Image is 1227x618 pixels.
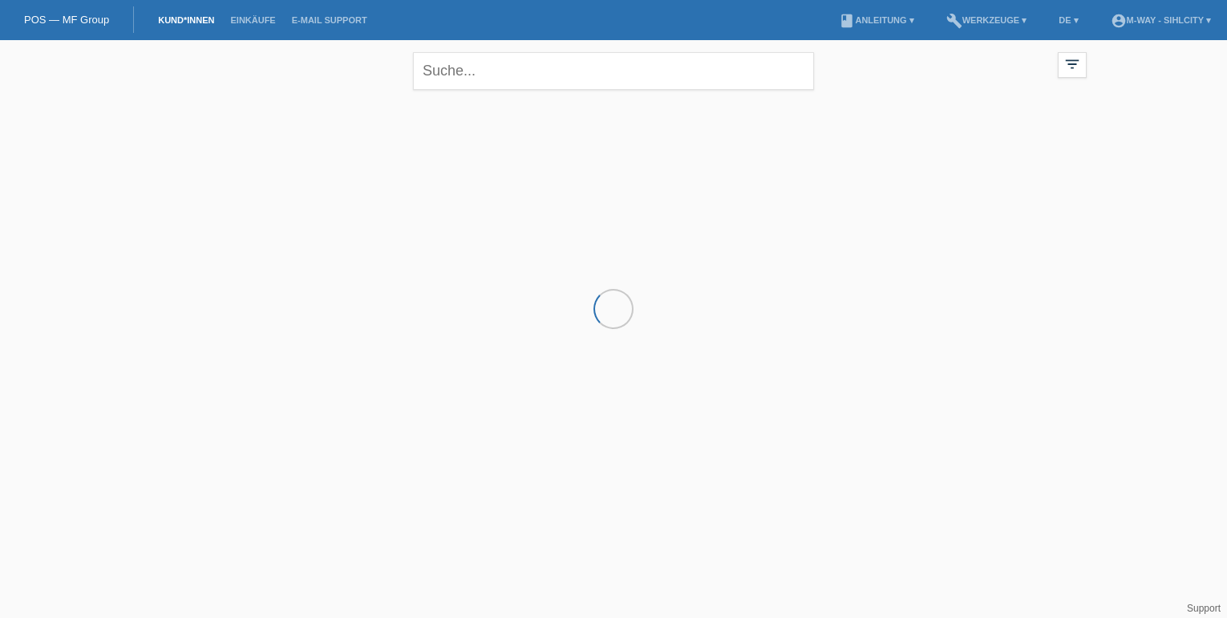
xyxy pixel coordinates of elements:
a: bookAnleitung ▾ [831,15,921,25]
i: book [839,13,855,29]
i: account_circle [1111,13,1127,29]
a: E-Mail Support [284,15,375,25]
i: build [946,13,962,29]
a: POS — MF Group [24,14,109,26]
a: Einkäufe [222,15,283,25]
a: buildWerkzeuge ▾ [938,15,1035,25]
a: DE ▾ [1051,15,1086,25]
input: Suche... [413,52,814,90]
a: account_circlem-way - Sihlcity ▾ [1103,15,1219,25]
a: Kund*innen [150,15,222,25]
i: filter_list [1063,55,1081,73]
a: Support [1187,603,1221,614]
